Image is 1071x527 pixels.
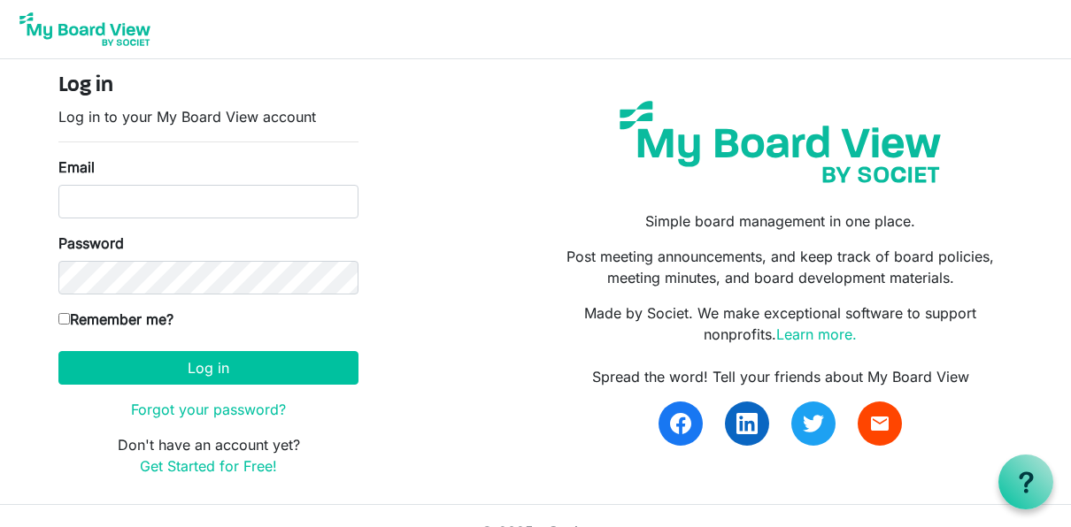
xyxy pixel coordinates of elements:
[58,233,124,254] label: Password
[140,457,277,475] a: Get Started for Free!
[549,210,1013,232] p: Simple board management in one place.
[549,302,1013,345] p: Made by Societ. We make exceptional software to support nonprofits.
[803,413,824,434] img: twitter.svg
[776,325,857,343] a: Learn more.
[58,313,70,325] input: Remember me?
[58,157,95,178] label: Email
[606,88,954,196] img: my-board-view-societ.svg
[858,401,902,446] a: email
[549,366,1013,387] div: Spread the word! Tell your friends about My Board View
[58,73,358,99] h4: Log in
[670,413,691,434] img: facebook.svg
[58,434,358,477] p: Don't have an account yet?
[131,401,286,418] a: Forgot your password?
[58,106,358,127] p: Log in to your My Board View account
[736,413,758,434] img: linkedin.svg
[58,351,358,385] button: Log in
[869,413,890,434] span: email
[549,246,1013,288] p: Post meeting announcements, and keep track of board policies, meeting minutes, and board developm...
[14,7,156,51] img: My Board View Logo
[58,309,173,330] label: Remember me?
